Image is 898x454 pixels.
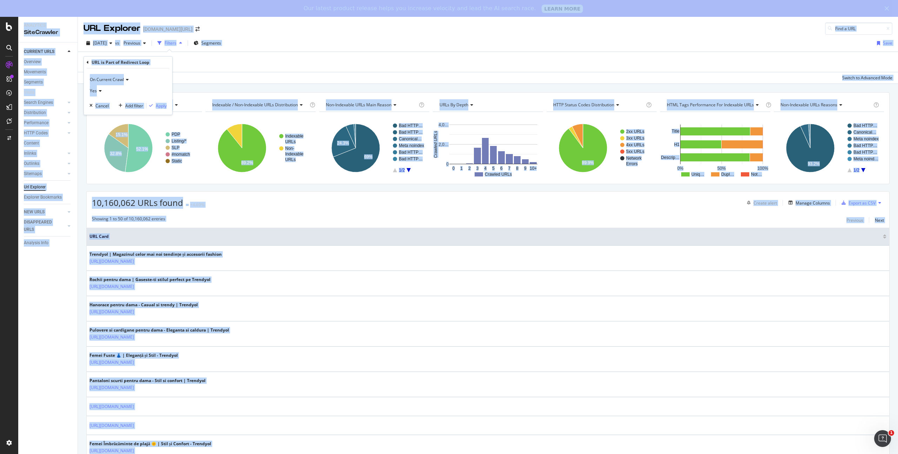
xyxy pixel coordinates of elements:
[885,6,892,11] div: Close
[172,152,190,157] text: #nomatch
[211,99,308,111] h4: Indexable / Non-Indexable URLs Distribution
[853,130,876,135] text: Canonical…
[24,48,54,55] div: CURRENT URLS
[337,141,349,146] text: 24.3%
[399,136,422,141] text: Canonical…
[672,129,680,134] text: Title
[24,89,34,96] div: Visits
[438,142,449,147] text: 2,0…
[24,99,53,106] div: Search Engines
[24,89,41,96] a: Visits
[446,162,449,167] text: 0
[92,59,149,65] div: URL is Part of Redirect Loop
[542,5,583,13] a: LEARN MORE
[206,118,316,179] svg: A chart.
[285,157,296,162] text: URLs
[89,403,134,410] a: [URL][DOMAIN_NAME]
[89,378,206,384] div: Pantaloni scurti pentru dama - Stil si confort | Trendyol
[780,102,837,108] span: Non-Indexable URLs Reasons
[285,152,303,156] text: Indexable
[195,27,200,32] div: arrow-right-arrow-left
[89,233,881,240] span: URL Card
[399,150,423,155] text: Bad HTTP…
[115,40,121,46] span: vs
[849,200,876,206] div: Export as CSV
[660,118,770,179] svg: A chart.
[24,79,73,86] a: Segments
[121,38,149,49] button: Previous
[626,129,644,134] text: 2xx URLs
[399,143,424,148] text: Meta noindex
[24,239,73,247] a: Analysis Info
[842,75,892,81] div: Switch to Advanced Mode
[24,150,66,157] a: Inlinks
[839,72,892,84] button: Switch to Advanced Mode
[324,99,417,111] h4: Non-Indexable URLs Main Reason
[83,38,115,49] button: [DATE]
[553,102,614,108] span: HTTP Status Codes Distribution
[24,140,73,147] a: Content
[626,136,644,141] text: 3xx URLs
[83,22,140,34] div: URL Explorer
[285,146,294,151] text: Non-
[24,68,46,76] div: Movements
[116,102,143,109] button: Add filter
[744,197,777,208] button: Create alert
[874,430,891,447] iframe: Intercom live chat
[92,216,165,224] div: Showing 1 to 50 of 10,160,062 entries
[661,155,679,160] text: Descrip…
[547,118,657,179] div: A chart.
[89,352,178,359] div: Femei Fuste 👗 | Eleganță și Stil - Trendyol
[853,156,878,161] text: Meta noind…
[172,132,180,137] text: PDP
[582,160,594,165] text: 89.9%
[24,79,43,86] div: Segments
[121,40,140,46] span: Previous
[89,308,134,315] a: [URL][DOMAIN_NAME]
[319,118,429,179] svg: A chart.
[89,276,210,283] div: Rochii pentru dama | Gaseste-ti stilul perfect pe Trendyol
[92,197,183,208] span: 10,160,062 URLs found
[190,202,205,208] div: +4.69%
[853,143,877,148] text: Bad HTTP…
[399,168,405,173] text: 1/2
[399,123,423,128] text: Bad HTTP…
[241,160,253,165] text: 89.2%
[89,283,134,290] a: [URL][DOMAIN_NAME]
[476,166,479,171] text: 3
[433,131,438,158] text: Crawled URLs
[874,38,892,49] button: Save
[89,251,222,258] div: Trendyol | Magazinul celor mai noi tendințe și accesorii fashion
[24,219,66,233] a: DISAPPEARED URLS
[156,103,167,109] div: Apply
[24,160,66,167] a: Outlinks
[875,216,884,224] button: Next
[485,172,512,177] text: Crawled URLs
[839,197,876,208] button: Export as CSV
[717,166,726,171] text: 50%
[24,183,46,191] div: Url Explorer
[285,139,296,144] text: URLs
[484,166,487,171] text: 4
[172,145,180,150] text: SLP
[24,119,66,127] a: Performance
[90,88,97,94] span: Yes
[786,199,830,207] button: Manage Columns
[24,208,66,216] a: NEW URLS
[691,172,704,177] text: Uniq…
[116,132,128,137] text: 15.1%
[24,48,66,55] a: CURRENT URLS
[110,151,122,156] text: 32.8%
[516,166,518,171] text: 8
[93,40,107,46] span: 2025 Aug. 9th
[24,99,66,106] a: Search Engines
[24,239,48,247] div: Analysis Info
[677,166,684,171] text: 0%
[552,99,645,111] h4: HTTP Status Codes Distribution
[89,327,229,333] div: Pulovere si cardigane pentru dama - Eleganta si caldura | Trendyol
[24,183,73,191] a: Url Explorer
[24,219,59,233] div: DISAPPEARED URLS
[186,204,189,206] img: Equal
[212,102,298,108] span: Indexable / Non-Indexable URLs distribution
